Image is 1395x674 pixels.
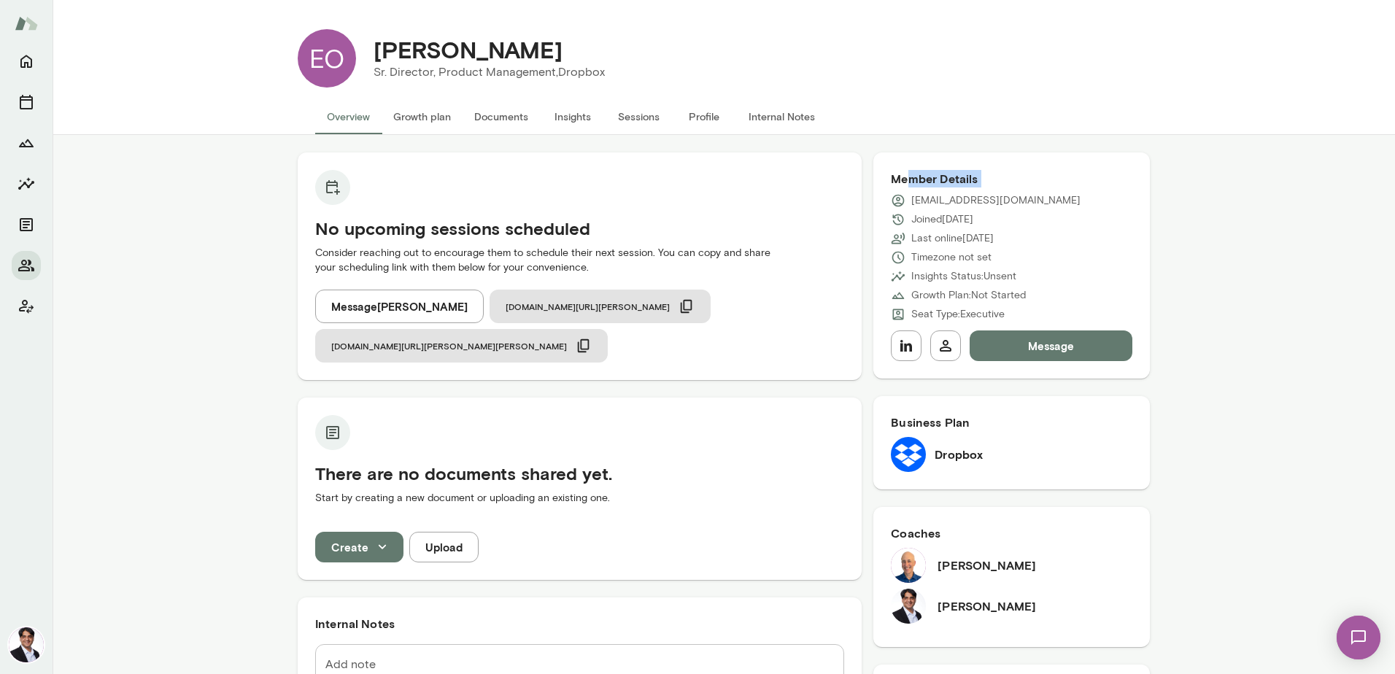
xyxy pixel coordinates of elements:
p: Insights Status: Unsent [911,269,1016,284]
p: Joined [DATE] [911,212,973,227]
h5: No upcoming sessions scheduled [315,217,844,240]
button: Insights [12,169,41,198]
h6: [PERSON_NAME] [938,557,1036,574]
p: [EMAIL_ADDRESS][DOMAIN_NAME] [911,193,1081,208]
button: Upload [409,532,479,562]
p: Consider reaching out to encourage them to schedule their next session. You can copy and share yo... [315,246,844,275]
h6: Business Plan [891,414,1132,431]
button: Home [12,47,41,76]
h5: There are no documents shared yet. [315,462,844,485]
button: Growth plan [382,99,463,134]
button: Message[PERSON_NAME] [315,290,484,323]
h6: Coaches [891,524,1132,542]
img: Raj Manghani [891,589,926,624]
span: [DOMAIN_NAME][URL][PERSON_NAME][PERSON_NAME] [331,340,567,352]
p: Start by creating a new document or uploading an existing one. [315,491,844,505]
img: Raj Manghani [9,627,44,662]
button: Client app [12,292,41,321]
img: Mento [15,9,38,37]
h4: [PERSON_NAME] [374,36,563,63]
p: Sr. Director, Product Management, Dropbox [374,63,605,81]
button: Insights [540,99,606,134]
button: Sessions [12,88,41,117]
h6: [PERSON_NAME] [938,597,1036,615]
button: [DOMAIN_NAME][URL][PERSON_NAME] [490,290,711,323]
button: Documents [12,210,41,239]
button: [DOMAIN_NAME][URL][PERSON_NAME][PERSON_NAME] [315,329,608,363]
p: Seat Type: Executive [911,307,1005,322]
button: Sessions [606,99,671,134]
button: Create [315,532,403,562]
p: Last online [DATE] [911,231,994,246]
h6: Member Details [891,170,1132,187]
span: [DOMAIN_NAME][URL][PERSON_NAME] [506,301,670,312]
div: EO [298,29,356,88]
p: Growth Plan: Not Started [911,288,1026,303]
button: Overview [315,99,382,134]
p: Timezone not set [911,250,992,265]
button: Profile [671,99,737,134]
h6: Dropbox [935,446,983,463]
button: Growth Plan [12,128,41,158]
button: Members [12,251,41,280]
button: Internal Notes [737,99,827,134]
h6: Internal Notes [315,615,844,632]
img: Mark Lazen [891,548,926,583]
button: Documents [463,99,540,134]
button: Message [970,330,1132,361]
